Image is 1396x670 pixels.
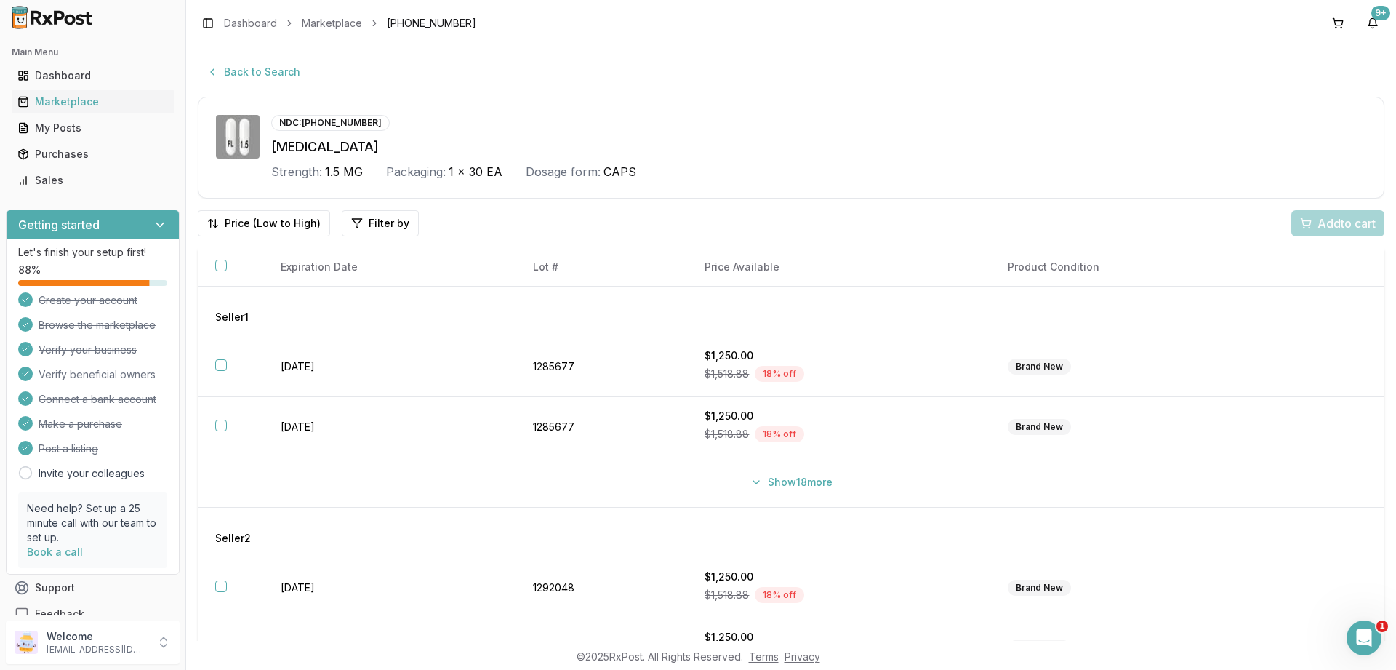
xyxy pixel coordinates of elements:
[263,337,516,397] td: [DATE]
[6,143,180,166] button: Purchases
[39,367,156,382] span: Verify beneficial owners
[12,47,174,58] h2: Main Menu
[216,115,260,159] img: Vraylar 1.5 MG CAPS
[39,392,156,407] span: Connect a bank account
[12,141,174,167] a: Purchases
[12,63,174,89] a: Dashboard
[12,89,174,115] a: Marketplace
[12,167,174,194] a: Sales
[39,343,137,357] span: Verify your business
[369,216,409,231] span: Filter by
[705,630,973,645] div: $1,250.00
[6,64,180,87] button: Dashboard
[705,348,973,363] div: $1,250.00
[990,248,1275,287] th: Product Condition
[386,163,446,180] div: Packaging:
[755,587,804,603] div: 18 % off
[785,650,820,663] a: Privacy
[1008,580,1071,596] div: Brand New
[271,163,322,180] div: Strength:
[1008,419,1071,435] div: Brand New
[1361,12,1384,35] button: 9+
[263,248,516,287] th: Expiration Date
[6,6,99,29] img: RxPost Logo
[687,248,990,287] th: Price Available
[18,245,167,260] p: Let's finish your setup first!
[215,531,251,546] span: Seller 2
[705,588,749,602] span: $1,518.88
[6,601,180,627] button: Feedback
[39,417,122,431] span: Make a purchase
[302,16,362,31] a: Marketplace
[449,163,502,180] span: 1 x 30 EA
[263,558,516,618] td: [DATE]
[755,366,804,382] div: 18 % off
[39,318,156,332] span: Browse the marketplace
[198,210,330,236] button: Price (Low to High)
[6,169,180,192] button: Sales
[6,90,180,113] button: Marketplace
[15,631,38,654] img: User avatar
[35,607,84,621] span: Feedback
[18,263,41,277] span: 88 %
[755,426,804,442] div: 18 % off
[18,216,100,234] h3: Getting started
[17,147,168,161] div: Purchases
[526,163,601,180] div: Dosage form:
[17,68,168,83] div: Dashboard
[271,115,390,131] div: NDC: [PHONE_NUMBER]
[1347,621,1381,655] iframe: Intercom live chat
[603,163,636,180] span: CAPS
[516,337,687,397] td: 1285677
[17,173,168,188] div: Sales
[224,16,277,31] a: Dashboard
[39,293,137,308] span: Create your account
[705,570,973,584] div: $1,250.00
[263,397,516,458] td: [DATE]
[516,248,687,287] th: Lot #
[705,427,749,442] span: $1,518.88
[1008,359,1071,375] div: Brand New
[39,442,98,456] span: Post a listing
[1371,6,1390,20] div: 9+
[215,310,249,324] span: Seller 1
[1376,621,1388,632] span: 1
[6,575,180,601] button: Support
[705,409,973,423] div: $1,250.00
[742,469,841,495] button: Show18more
[17,121,168,135] div: My Posts
[705,367,749,381] span: $1,518.88
[224,16,476,31] nav: breadcrumb
[6,116,180,140] button: My Posts
[271,137,1366,157] div: [MEDICAL_DATA]
[12,115,174,141] a: My Posts
[27,546,83,558] a: Book a call
[325,163,363,180] span: 1.5 MG
[198,59,309,85] button: Back to Search
[17,95,168,109] div: Marketplace
[516,558,687,618] td: 1292048
[27,501,159,545] p: Need help? Set up a 25 minute call with our team to set up.
[516,397,687,458] td: 1285677
[39,466,145,481] a: Invite your colleagues
[342,210,419,236] button: Filter by
[47,644,148,655] p: [EMAIL_ADDRESS][DOMAIN_NAME]
[1008,640,1071,656] div: Brand New
[225,216,321,231] span: Price (Low to High)
[47,629,148,644] p: Welcome
[749,650,779,663] a: Terms
[387,16,476,31] span: [PHONE_NUMBER]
